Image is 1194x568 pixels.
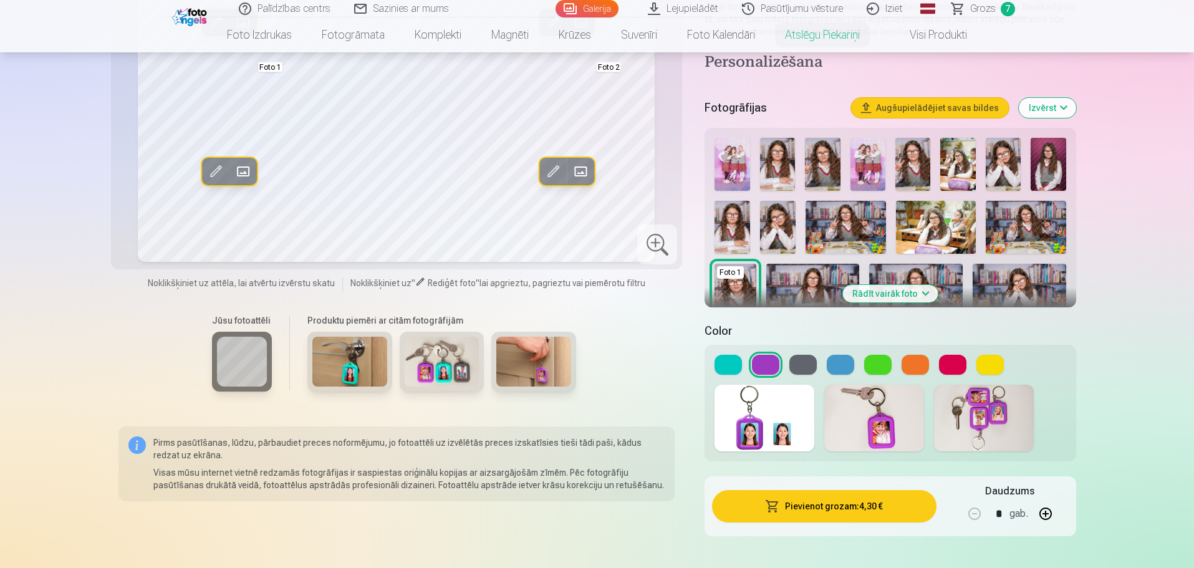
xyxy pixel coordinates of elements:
div: Foto 1 [717,266,744,279]
span: Rediģēt foto [428,278,476,288]
a: Visi produkti [875,17,982,52]
h6: Produktu piemēri ar citām fotogrāfijām [302,314,581,327]
h6: Jūsu fotoattēli [212,314,272,327]
span: " [476,278,479,288]
a: Foto kalendāri [672,17,770,52]
h4: Personalizēšana [705,53,1076,73]
a: Fotogrāmata [307,17,400,52]
a: Komplekti [400,17,476,52]
p: Pirms pasūtīšanas, lūdzu, pārbaudiet preces noformējumu, jo fotoattēli uz izvēlētās preces izskat... [153,436,665,461]
div: gab. [1009,499,1028,529]
button: Rādīt vairāk foto [842,285,938,302]
a: Foto izdrukas [212,17,307,52]
span: " [412,278,415,288]
img: /fa1 [172,5,210,26]
p: Visas mūsu internet vietnē redzamās fotogrāfijas ir saspiestas oriģinālu kopijas ar aizsargājošām... [153,466,665,491]
span: lai apgrieztu, pagrieztu vai piemērotu filtru [479,278,645,288]
a: Suvenīri [606,17,672,52]
span: Grozs [970,1,996,16]
h5: Daudzums [985,484,1034,499]
span: Noklikšķiniet uz [350,278,412,288]
a: Krūzes [544,17,606,52]
h5: Color [705,322,1076,340]
span: Noklikšķiniet uz attēla, lai atvērtu izvērstu skatu [148,277,335,289]
button: Augšupielādējiet savas bildes [851,98,1009,118]
a: Atslēgu piekariņi [770,17,875,52]
button: Izvērst [1019,98,1076,118]
span: 7 [1001,2,1015,16]
a: Magnēti [476,17,544,52]
button: Pievienot grozam:4,30 € [712,490,936,522]
h5: Fotogrāfijas [705,99,840,117]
